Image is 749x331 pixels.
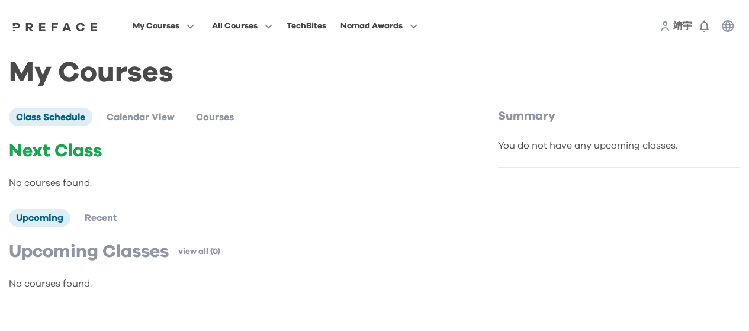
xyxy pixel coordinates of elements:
span: Class Schedule [16,113,85,122]
a: 靖宇 [673,19,692,33]
button: All Courses [208,18,276,34]
span: All Courses [212,19,258,33]
span: Recent [85,213,117,223]
span: Upcoming [16,213,63,223]
span: Calendar View [107,113,175,122]
span: My Courses [133,19,179,33]
a: view all (0) [178,246,220,258]
img: Preface Logo [9,22,101,31]
p: Upcoming Classes [9,241,169,262]
span: Nomad Awards [340,19,403,33]
p: No courses found. [9,277,467,291]
span: Courses [196,113,234,122]
div: TechBites [287,19,326,33]
span: 靖宇 [673,21,692,31]
p: Summary [498,108,740,124]
div: You do not have any upcoming classes. [498,139,740,153]
h1: My Courses [9,66,740,79]
button: My Courses [129,18,198,34]
a: Preface Logo [9,21,101,31]
p: No courses found. [9,176,467,190]
button: Nomad Awards [337,18,421,34]
p: Next Class [9,140,467,162]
